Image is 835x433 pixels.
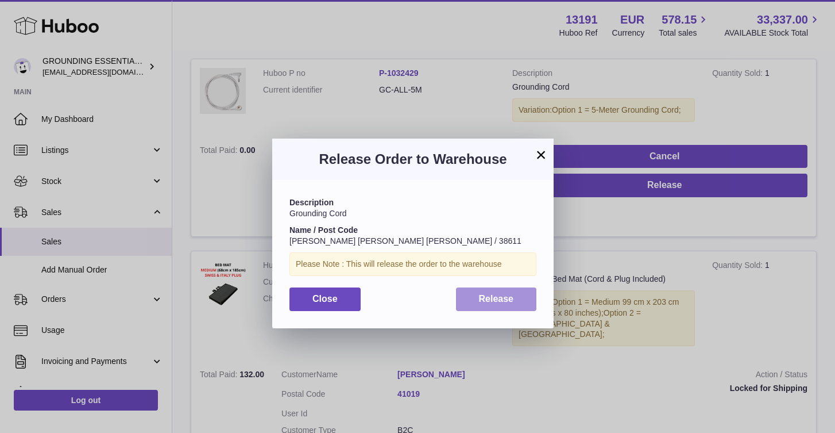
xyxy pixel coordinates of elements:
button: Release [456,288,537,311]
span: Release [479,294,514,304]
button: Close [289,288,361,311]
button: × [534,148,548,162]
span: Grounding Cord [289,209,347,218]
strong: Name / Post Code [289,225,358,235]
div: Please Note : This will release the order to the warehouse [289,252,536,276]
span: [PERSON_NAME] [PERSON_NAME] [PERSON_NAME] / 38611 [289,236,521,246]
h3: Release Order to Warehouse [289,150,536,168]
strong: Description [289,198,334,207]
span: Close [312,294,338,304]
